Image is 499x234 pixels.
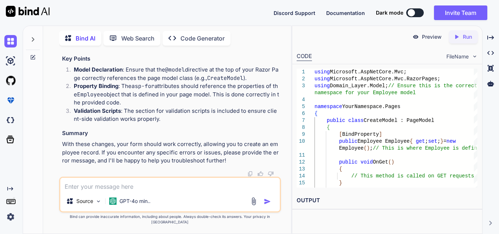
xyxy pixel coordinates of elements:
[59,214,281,225] p: Bind can provide inaccurate information, including about people. Always double-check its answers....
[315,83,330,89] span: using
[463,33,472,41] p: Run
[425,138,428,144] span: ;
[376,9,403,16] span: Dark mode
[297,110,305,117] div: 6
[327,118,345,123] span: public
[361,159,373,165] span: void
[437,138,440,144] span: ;
[367,145,370,151] span: )
[121,34,155,43] p: Web Search
[446,138,456,144] span: new
[4,35,17,47] img: chat
[315,90,416,96] span: namespace for your Employee model
[358,138,410,144] span: Employee Employee
[330,69,407,75] span: Microsoft.AspNetCore.Mvc;
[441,138,443,144] span: }
[330,76,440,82] span: Microsoft.AspNetCore.Mvc.RazorPages;
[74,107,121,114] strong: Validation Scripts
[363,118,434,123] span: CreateModel : PageModel
[165,66,185,73] code: @model
[330,83,388,89] span: Domain_Layer.Model;
[446,53,469,60] span: FileName
[297,173,305,180] div: 14
[370,145,373,151] span: ;
[4,114,17,126] img: darkCloudIdeIcon
[264,198,271,205] img: icon
[297,131,305,138] div: 9
[268,171,274,177] img: dislike
[297,117,305,124] div: 7
[416,138,425,144] span: get
[412,34,419,40] img: preview
[132,83,155,90] code: asp-for
[74,66,123,73] strong: Model Declaration
[388,159,391,165] span: (
[297,69,305,76] div: 1
[258,171,263,177] img: like
[434,5,487,20] button: Invite Team
[315,76,330,82] span: using
[74,107,279,123] p: : The section for validation scripts is included to ensure client-side validation works properly.
[297,103,305,110] div: 5
[297,159,305,166] div: 12
[297,138,305,145] div: 10
[342,104,401,110] span: YourNamespace.Pages
[339,166,342,172] span: {
[76,197,93,205] p: Source
[74,83,118,89] strong: Property Binding
[62,55,279,63] h3: Key Points
[363,145,366,151] span: (
[297,124,305,131] div: 8
[379,131,382,137] span: ]
[95,198,102,204] img: Pick Models
[74,66,279,82] p: : Ensure that the directive at the top of your Razor Page correctly references the page model cla...
[339,131,342,137] span: [
[4,94,17,107] img: premium
[339,145,363,151] span: Employee
[339,159,357,165] span: public
[4,55,17,67] img: ai-studio
[472,53,478,60] img: chevron down
[315,69,330,75] span: using
[74,82,279,107] p: : The attributes should reference the properties of the object that is defined in your page model...
[76,34,95,43] p: Bind AI
[297,83,305,89] div: 3
[422,33,442,41] p: Preview
[342,131,379,137] span: BindProperty
[391,159,394,165] span: )
[297,96,305,103] div: 4
[326,9,365,17] button: Documentation
[274,9,315,17] button: Discord Support
[373,145,483,151] span: // This is where Employee is defined
[351,173,474,179] span: // This method is called on GET requests
[428,138,437,144] span: set
[443,138,446,144] span: =
[373,159,388,165] span: OnGet
[6,6,50,17] img: Bind AI
[247,171,253,177] img: copy
[339,180,342,186] span: }
[119,197,151,205] p: GPT-4o min..
[297,152,305,159] div: 11
[77,91,103,98] code: Employee
[249,197,258,206] img: attachment
[4,211,17,223] img: settings
[109,197,117,205] img: GPT-4o mini
[339,138,357,144] span: public
[315,104,342,110] span: namespace
[315,111,317,116] span: {
[297,52,312,61] div: CODE
[297,180,305,187] div: 15
[207,74,243,82] code: CreateModel
[297,166,305,173] div: 13
[180,34,225,43] p: Code Generator
[297,76,305,83] div: 2
[274,10,315,16] span: Discord Support
[297,187,305,193] div: 16
[388,83,477,89] span: // Ensure this is the correct
[410,138,412,144] span: {
[4,74,17,87] img: githubLight
[326,10,365,16] span: Documentation
[62,140,279,165] p: With these changes, your form should work correctly, allowing you to create an employee record. I...
[327,124,330,130] span: {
